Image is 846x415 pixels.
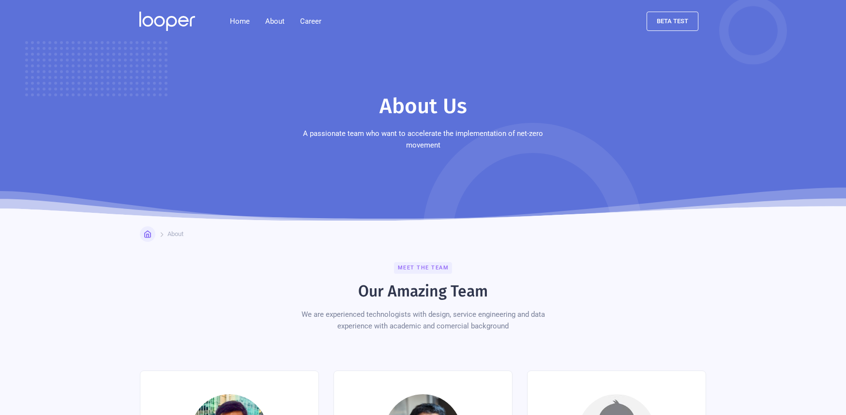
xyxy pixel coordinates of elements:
a: Home [222,12,257,31]
h1: About Us [379,93,467,120]
div: About [167,230,183,238]
div: Meet the team [394,262,453,274]
a: Career [292,12,329,31]
div: We are experienced technologists with design, service engineering and data experience with academ... [285,309,561,332]
div: Home [155,230,171,238]
div: About [265,15,285,27]
h2: Our Amazing Team [358,282,488,301]
p: A passionate team who want to accelerate the implementation of net-zero movement [285,128,561,151]
a: Home [140,226,155,242]
div: About [257,12,292,31]
a: beta test [647,12,698,31]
